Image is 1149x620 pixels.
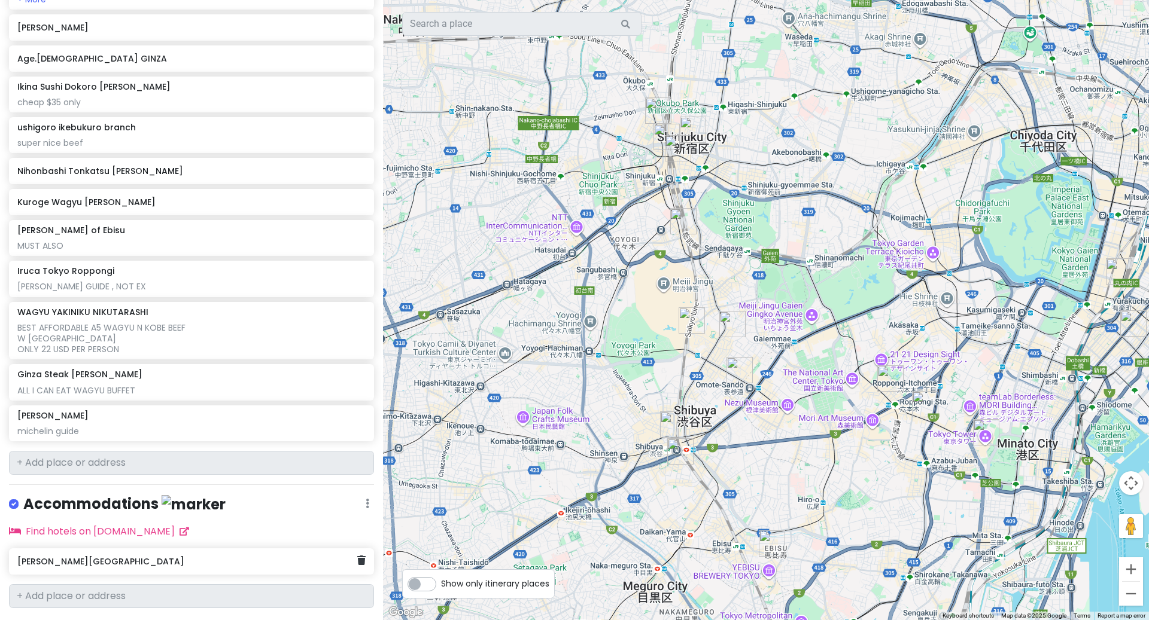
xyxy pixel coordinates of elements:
div: Ginza Steak Shibuya [667,438,694,465]
h6: Age.[DEMOGRAPHIC_DATA] GINZA [17,53,365,64]
h6: Kuroge Wagyu [PERSON_NAME] [17,197,365,207]
div: Tokyo Tower [973,419,999,445]
span: Show only itinerary places [441,577,549,590]
div: Shibuya Scramble Crossing [660,411,686,438]
h6: [PERSON_NAME] [17,22,365,33]
div: Yasubei of Ebisu [759,530,785,557]
div: Ramen Tatsunoya Shinjuku Otakibashidōri [645,97,671,124]
a: Delete place [357,553,366,569]
div: Iruca Tokyo Roppongi [877,365,904,392]
h6: Ikina Sushi Dokoro [PERSON_NAME] [17,81,171,92]
div: Ginza [1120,310,1147,337]
h6: [PERSON_NAME] [17,410,89,421]
div: AMORE Vintage AOYAMA [727,357,753,383]
h6: [PERSON_NAME] of Ebisu [17,225,125,236]
input: Search a place [402,12,642,36]
button: Keyboard shortcuts [943,612,994,620]
div: SHIRO ルミネエスト新宿店 [665,135,691,161]
img: Google [386,604,425,620]
a: Open this area in Google Maps (opens a new window) [386,604,425,620]
div: Oedo Antique Market [1106,258,1132,285]
div: [PERSON_NAME] GUIDE , NOT EX [17,281,365,292]
h6: WAGYU YAKINIKU NIKUTARASHI [17,307,148,317]
div: super nice beef [17,138,365,148]
h6: ushigoro ikebukuro branch [17,122,136,133]
h6: Ginza Steak [PERSON_NAME] [17,369,142,380]
button: Drag Pegman onto the map to open Street View [1119,514,1143,538]
h6: Iruca Tokyo Roppongi [17,265,114,276]
div: Ikina Sushi Dokoro Abe Roppongi [912,391,938,417]
div: Omoide Yokocho Memory Lane [653,124,680,150]
div: michelin guide [17,426,365,436]
button: Map camera controls [1119,471,1143,495]
div: WAGYU YAKINIKU NIKUTARASHI [670,208,697,234]
span: Map data ©2025 Google [1001,612,1066,619]
h6: Nihonbashi Tonkatsu [PERSON_NAME] [17,166,365,176]
div: cheap $35 only [17,97,365,108]
img: marker [162,495,226,514]
button: Zoom in [1119,557,1143,581]
input: + Add place or address [9,451,374,475]
h6: [PERSON_NAME][GEOGRAPHIC_DATA] [17,556,357,567]
a: Report a map error [1098,612,1145,619]
div: Takeshita Street [679,307,705,334]
div: HARAJUKU VILLAGE [719,311,746,337]
div: Shinjuku City [680,117,706,143]
a: Terms (opens in new tab) [1074,612,1090,619]
button: Zoom out [1119,582,1143,606]
a: Find hotels on [DOMAIN_NAME] [9,524,189,538]
div: ALL I CAN EAT WAGYU BUFFET [17,385,365,396]
h4: Accommodations [23,494,226,514]
input: + Add place or address [9,584,374,608]
div: MUST ALSO [17,240,365,251]
div: BEST AFFORDABLE A5 WAGYU N KOBE BEEF W [GEOGRAPHIC_DATA] ONLY 22 USD PER PERSON [17,322,365,355]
